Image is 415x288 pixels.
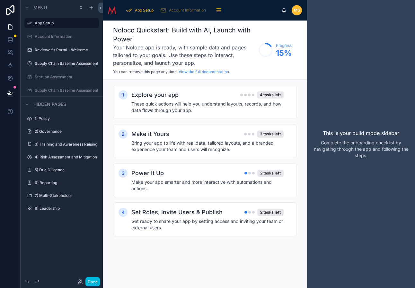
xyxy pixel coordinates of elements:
label: Reviewer's Portal - Welcome [35,47,95,53]
label: 2) Governance [35,129,95,134]
label: Supply Chain Baseline Assessment [35,88,98,93]
span: App Setup [135,8,154,13]
span: Menu [33,4,47,11]
label: 7) Multi-Stakeholder [35,193,95,198]
h3: Your Noloco app is ready, with sample data and pages tailored to your goals. Use these steps to i... [113,44,255,67]
a: View the full documentation. [179,69,230,74]
label: 1) Policy [35,116,95,121]
label: App Setup [35,21,95,26]
label: Supply Chain Baseline Assessment [35,61,98,66]
img: App logo [108,5,116,15]
a: Account Information [158,4,210,16]
span: Progress [276,43,292,48]
label: 6) Reporting [35,180,95,185]
label: Start an Assessment [35,74,95,80]
span: Account Information [169,8,206,13]
span: You can remove this page any time. [113,69,178,74]
h1: Noloco Quickstart: Build with AI, Launch with Power [113,26,255,44]
div: scrollable content [121,3,281,17]
label: 5) Due Diligence [35,167,95,173]
label: Account Information [35,34,95,39]
button: Done [85,277,100,286]
label: 3) Training and Awareness Raising [35,142,97,147]
a: App Setup [124,4,158,16]
p: Complete the onboarding checklist by navigating through the app and following the steps. [312,140,410,159]
span: 15 % [276,48,292,58]
span: Hidden pages [33,101,66,107]
p: This is your build mode sidebar [323,129,399,137]
label: 8) Leadership [35,206,95,211]
label: 4) Risk Assessment and Mitigation [35,155,97,160]
span: MS [294,8,300,13]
